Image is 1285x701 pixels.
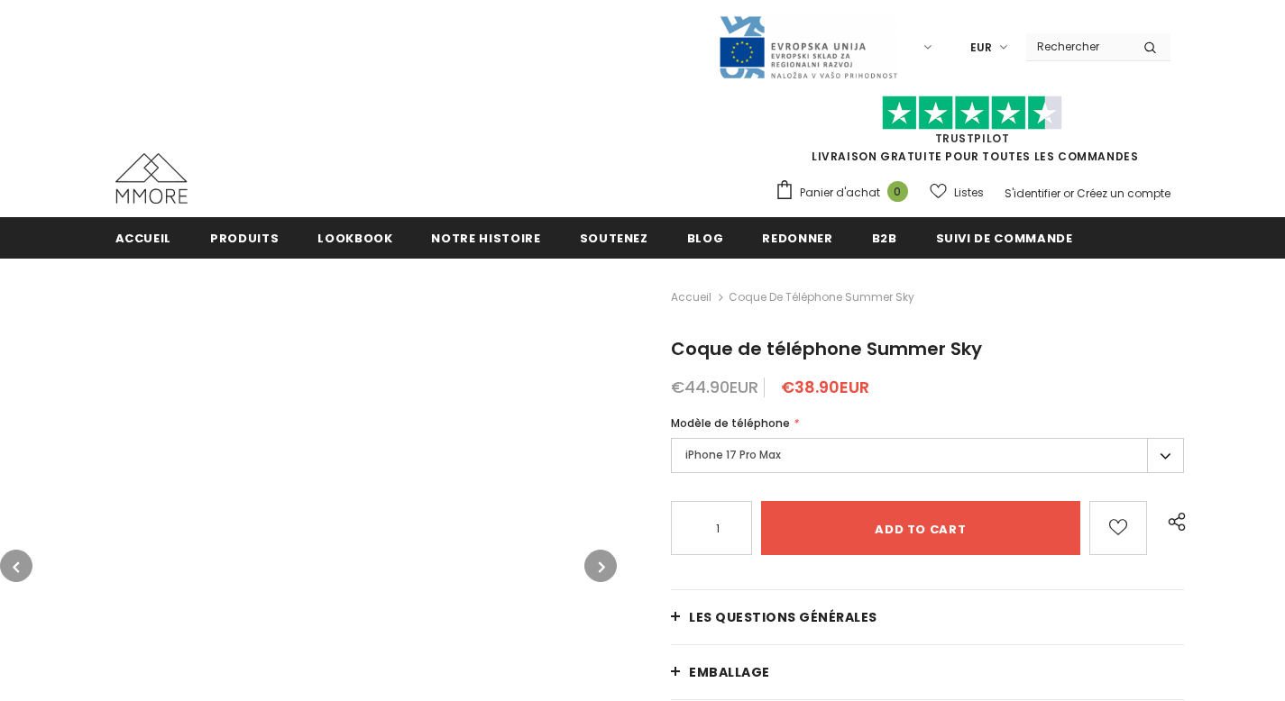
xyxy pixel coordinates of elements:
a: Produits [210,217,279,258]
img: Javni Razpis [718,14,898,80]
a: Accueil [115,217,172,258]
a: EMBALLAGE [671,645,1184,699]
a: Blog [687,217,724,258]
span: €38.90EUR [781,376,869,398]
span: Les questions générales [689,608,877,626]
img: Cas MMORE [115,153,188,204]
img: Faites confiance aux étoiles pilotes [882,96,1062,131]
span: Listes [954,184,984,202]
a: Javni Razpis [718,39,898,54]
span: Modèle de téléphone [671,415,790,431]
span: EUR [970,39,992,57]
a: Accueil [671,287,711,308]
a: Lookbook [317,217,392,258]
span: Lookbook [317,230,392,247]
a: S'identifier [1005,186,1060,201]
a: Listes [930,177,984,208]
a: Les questions générales [671,590,1184,644]
span: Suivi de commande [936,230,1073,247]
span: or [1063,186,1074,201]
a: Notre histoire [431,217,540,258]
span: LIVRAISON GRATUITE POUR TOUTES LES COMMANDES [775,104,1170,164]
span: Coque de téléphone Summer Sky [729,287,914,308]
a: Suivi de commande [936,217,1073,258]
input: Search Site [1026,33,1130,59]
span: Blog [687,230,724,247]
a: soutenez [580,217,648,258]
a: TrustPilot [935,131,1010,146]
a: B2B [872,217,897,258]
span: Accueil [115,230,172,247]
span: Notre histoire [431,230,540,247]
span: Redonner [762,230,832,247]
span: Produits [210,230,279,247]
span: 0 [887,181,908,202]
input: Add to cart [761,501,1080,555]
span: Panier d'achat [800,184,880,202]
span: Coque de téléphone Summer Sky [671,336,982,361]
label: iPhone 17 Pro Max [671,438,1184,473]
a: Panier d'achat 0 [775,179,917,206]
span: €44.90EUR [671,376,758,398]
a: Redonner [762,217,832,258]
span: soutenez [580,230,648,247]
a: Créez un compte [1077,186,1170,201]
span: EMBALLAGE [689,663,770,681]
span: B2B [872,230,897,247]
